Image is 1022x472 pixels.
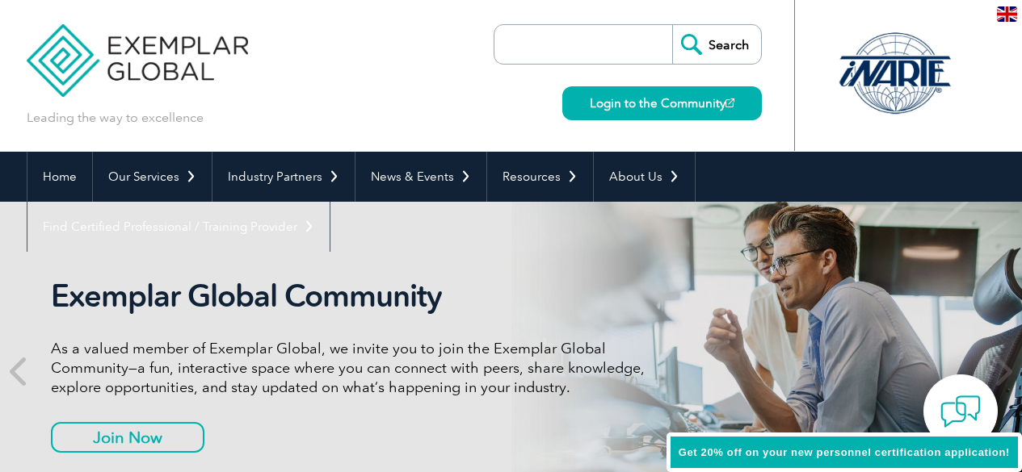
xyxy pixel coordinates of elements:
a: Home [27,152,92,202]
a: Join Now [51,422,204,453]
span: Get 20% off on your new personnel certification application! [679,446,1010,458]
p: Leading the way to excellence [27,109,204,127]
h2: Exemplar Global Community [51,278,657,315]
img: open_square.png [725,98,734,107]
p: As a valued member of Exemplar Global, we invite you to join the Exemplar Global Community—a fun,... [51,339,657,397]
a: News & Events [355,152,486,202]
a: Our Services [93,152,212,202]
img: en [997,6,1017,22]
a: Industry Partners [212,152,355,202]
a: Find Certified Professional / Training Provider [27,202,330,252]
input: Search [672,25,761,64]
a: Login to the Community [562,86,762,120]
img: contact-chat.png [940,391,981,432]
a: Resources [487,152,593,202]
a: About Us [594,152,695,202]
